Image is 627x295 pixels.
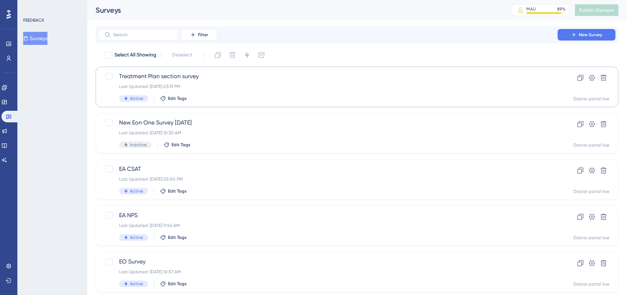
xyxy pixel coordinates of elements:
input: Search [113,32,172,37]
div: Doctor portal live [573,96,609,102]
span: Treatment Plan section survey [119,72,537,81]
span: Select All Showing [114,51,156,59]
button: Filter [181,29,217,41]
div: Doctor portal live [573,235,609,241]
div: 89 % [557,6,565,12]
span: EA NPS [119,211,537,220]
div: Last Updated: [DATE] 05:00 PM [119,176,537,182]
button: Edit Tags [160,281,187,287]
div: Doctor portal live [573,189,609,194]
span: Active [130,281,143,287]
button: Edit Tags [160,235,187,240]
div: Last Updated: [DATE] 10:30 AM [119,130,537,136]
div: Doctor portal live [573,281,609,287]
span: EO Survey [119,257,537,266]
span: Edit Tags [168,281,187,287]
span: Edit Tags [172,142,190,148]
button: Surveys [23,32,47,45]
div: Doctor portal live [573,142,609,148]
div: Last Updated: [DATE] 11:54 AM [119,223,537,228]
span: Active [130,235,143,240]
div: Last Updated: [DATE] 03:31 PM [119,84,537,89]
button: New Survey [557,29,615,41]
span: Edit Tags [168,96,187,101]
span: Inactive [130,142,147,148]
div: MAU [526,6,536,12]
button: Deselect [165,49,199,62]
div: Surveys [96,5,493,15]
span: Edit Tags [168,188,187,194]
span: New Survey [579,32,602,38]
button: Edit Tags [160,96,187,101]
span: Active [130,188,143,194]
div: Last Updated: [DATE] 10:57 AM [119,269,537,275]
button: Edit Tags [160,188,187,194]
div: FEEDBACK [23,17,44,23]
span: Deselect [172,51,192,59]
span: Active [130,96,143,101]
span: Filter [198,32,208,38]
span: New Eon One Survey [DATE] [119,118,537,127]
button: Edit Tags [164,142,190,148]
button: Publish Changes [575,4,618,16]
span: EA CSAT [119,165,537,173]
span: Edit Tags [168,235,187,240]
span: Publish Changes [579,7,614,13]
